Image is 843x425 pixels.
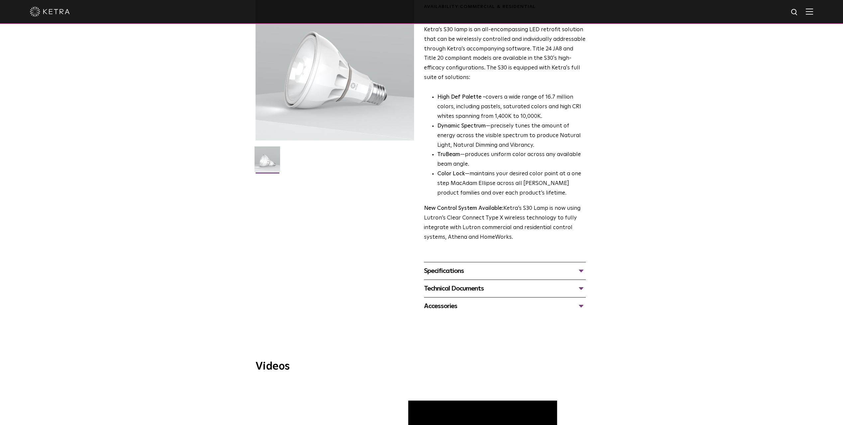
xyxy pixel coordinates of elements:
strong: Dynamic Spectrum [437,123,486,129]
strong: Color Lock [437,171,465,177]
strong: TruBeam [437,152,460,157]
p: covers a wide range of 16.7 million colors, including pastels, saturated colors and high CRI whit... [437,93,586,122]
li: —precisely tunes the amount of energy across the visible spectrum to produce Natural Light, Natur... [437,122,586,150]
div: Accessories [424,301,586,311]
img: S30-Lamp-Edison-2021-Web-Square [255,146,280,177]
img: search icon [790,8,799,17]
img: Hamburger%20Nav.svg [806,8,813,15]
h3: Videos [256,361,588,372]
div: Technical Documents [424,283,586,294]
strong: High Def Palette - [437,94,485,100]
span: Ketra’s S30 lamp is an all-encompassing LED retrofit solution that can be wirelessly controlled a... [424,27,585,80]
li: —produces uniform color across any available beam angle. [437,150,586,169]
div: Specifications [424,266,586,276]
strong: New Control System Available: [424,206,503,211]
p: Ketra’s S30 Lamp is now using Lutron’s Clear Connect Type X wireless technology to fully integrat... [424,204,586,242]
img: ketra-logo-2019-white [30,7,70,17]
li: —maintains your desired color point at a one step MacAdam Ellipse across all [PERSON_NAME] produc... [437,169,586,198]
